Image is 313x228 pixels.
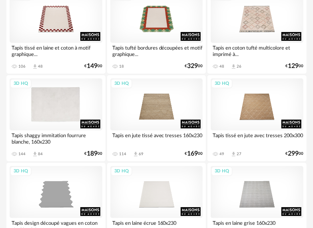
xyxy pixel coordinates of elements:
div: 3D HQ [211,166,233,176]
span: Download icon [231,64,237,70]
div: 3D HQ [10,79,32,89]
div: € 00 [84,151,102,156]
span: Download icon [133,151,139,157]
div: 3D HQ [211,79,233,89]
div: € 00 [185,151,203,156]
div: Tapis shaggy immitation fourrure blanche, 160x230 [10,130,102,146]
div: € 00 [285,64,303,69]
div: Tapis tissé en jute avec tresses 200x300 [211,130,303,146]
span: Download icon [231,151,237,157]
div: 69 [139,152,144,156]
div: 3D HQ [111,79,132,89]
div: Tapis en coton tufté multicolore et imprimé à... [211,43,303,59]
a: 3D HQ Tapis shaggy immitation fourrure blanche, 160x230 144 Download icon 84 €18900 [6,75,106,161]
div: Tapis tufté bordures découpées et motif graphique... [110,43,203,59]
span: 169 [187,151,198,156]
span: 129 [288,64,299,69]
div: 27 [237,152,241,156]
div: € 00 [285,151,303,156]
div: € 00 [84,64,102,69]
span: 329 [187,64,198,69]
span: 189 [87,151,98,156]
div: € 00 [185,64,203,69]
div: 48 [219,64,224,69]
div: Tapis en jute tissé avec tresses 160x230 [110,130,203,146]
a: 3D HQ Tapis en jute tissé avec tresses 160x230 114 Download icon 69 €16900 [107,75,206,161]
span: 149 [87,64,98,69]
div: 49 [219,152,224,156]
div: 144 [18,152,26,156]
div: 26 [237,64,241,69]
div: 18 [119,64,124,69]
div: 84 [38,152,43,156]
div: 48 [38,64,43,69]
div: 106 [18,64,26,69]
a: 3D HQ Tapis tissé en jute avec tresses 200x300 49 Download icon 27 €29900 [207,75,307,161]
span: Download icon [32,151,38,157]
span: Download icon [32,64,38,70]
div: 3D HQ [111,166,132,176]
div: 114 [119,152,126,156]
div: Tapis tissé en laine et coton à motif graphique... [10,43,102,59]
div: 3D HQ [10,166,32,176]
span: 299 [288,151,299,156]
